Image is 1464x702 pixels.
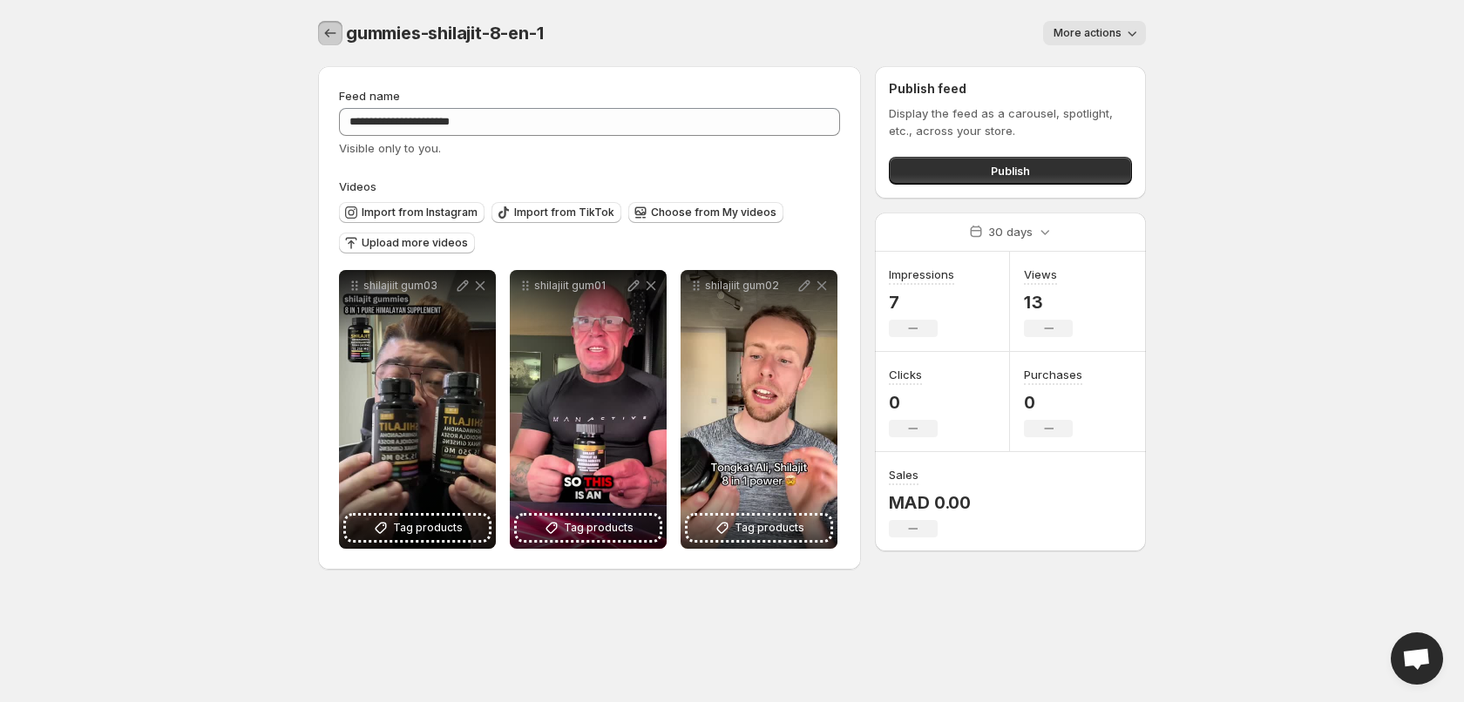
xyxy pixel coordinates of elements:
h3: Purchases [1024,366,1082,383]
span: gummies-shilajit-8-en-1 [346,23,543,44]
span: Choose from My videos [651,206,776,219]
p: shilajiit gum01 [534,279,625,293]
p: 0 [889,392,938,413]
button: Publish [889,157,1132,185]
div: shilajiit gum03Tag products [339,270,496,549]
h3: Clicks [889,366,922,383]
span: Upload more videos [362,236,468,250]
button: Tag products [517,516,660,540]
span: Visible only to you. [339,141,441,155]
div: Open chat [1391,632,1443,685]
p: Display the feed as a carousel, spotlight, etc., across your store. [889,105,1132,139]
button: Choose from My videos [628,202,783,223]
span: Tag products [564,519,634,537]
h3: Sales [889,466,918,483]
p: 7 [889,292,954,313]
h3: Views [1024,266,1057,283]
button: Import from Instagram [339,202,485,223]
div: shilajiit gum01Tag products [510,270,667,549]
h3: Impressions [889,266,954,283]
p: 0 [1024,392,1082,413]
button: Upload more videos [339,233,475,253]
p: 13 [1024,292,1073,313]
p: MAD 0.00 [889,492,971,513]
span: Tag products [393,519,463,537]
button: Settings [318,21,342,45]
p: 30 days [988,223,1033,240]
p: shilajiit gum03 [363,279,454,293]
span: Import from Instagram [362,206,478,219]
span: Publish [991,162,1030,179]
span: Import from TikTok [514,206,614,219]
button: More actions [1043,21,1146,45]
span: Videos [339,179,376,193]
button: Tag products [346,516,489,540]
span: Feed name [339,89,400,103]
button: Tag products [688,516,830,540]
div: shilajiit gum02Tag products [681,270,837,549]
p: shilajiit gum02 [705,279,796,293]
span: Tag products [735,519,804,537]
button: Import from TikTok [491,202,621,223]
span: More actions [1054,26,1122,40]
h2: Publish feed [889,80,1132,98]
